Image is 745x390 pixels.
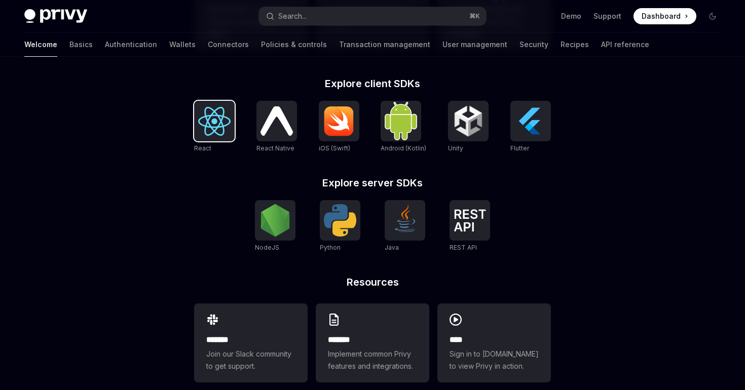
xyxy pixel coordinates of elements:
[561,11,581,21] a: Demo
[208,32,249,57] a: Connectors
[437,303,551,382] a: ****Sign in to [DOMAIN_NAME] to view Privy in action.
[194,79,551,89] h2: Explore client SDKs
[198,107,231,136] img: React
[255,244,279,251] span: NodeJS
[24,32,57,57] a: Welcome
[194,101,235,153] a: ReactReact
[323,106,355,136] img: iOS (Swift)
[319,144,350,152] span: iOS (Swift)
[261,32,327,57] a: Policies & controls
[24,9,87,23] img: dark logo
[319,101,359,153] a: iOS (Swift)iOS (Swift)
[385,102,417,140] img: Android (Kotlin)
[328,348,417,372] span: Implement common Privy features and integrations.
[642,11,681,21] span: Dashboard
[510,144,529,152] span: Flutter
[454,209,486,231] img: REST API
[510,101,551,153] a: FlutterFlutter
[105,32,157,57] a: Authentication
[381,144,426,152] span: Android (Kotlin)
[316,303,429,382] a: **** **Implement common Privy features and integrations.
[442,32,507,57] a: User management
[601,32,649,57] a: API reference
[194,178,551,188] h2: Explore server SDKs
[452,105,485,137] img: Unity
[259,7,486,25] button: Search...⌘K
[389,204,421,237] img: Java
[593,11,621,21] a: Support
[169,32,196,57] a: Wallets
[385,200,425,253] a: JavaJava
[450,200,490,253] a: REST APIREST API
[256,144,294,152] span: React Native
[206,348,295,372] span: Join our Slack community to get support.
[634,8,696,24] a: Dashboard
[514,105,547,137] img: Flutter
[278,10,307,22] div: Search...
[448,144,463,152] span: Unity
[194,303,308,382] a: **** **Join our Slack community to get support.
[385,244,399,251] span: Java
[194,144,211,152] span: React
[69,32,93,57] a: Basics
[320,200,360,253] a: PythonPython
[194,277,551,287] h2: Resources
[519,32,548,57] a: Security
[260,106,293,135] img: React Native
[339,32,430,57] a: Transaction management
[450,348,539,372] span: Sign in to [DOMAIN_NAME] to view Privy in action.
[469,12,480,20] span: ⌘ K
[704,8,721,24] button: Toggle dark mode
[256,101,297,153] a: React NativeReact Native
[561,32,589,57] a: Recipes
[381,101,426,153] a: Android (Kotlin)Android (Kotlin)
[450,244,477,251] span: REST API
[259,204,291,237] img: NodeJS
[448,101,489,153] a: UnityUnity
[320,244,341,251] span: Python
[255,200,295,253] a: NodeJSNodeJS
[324,204,356,237] img: Python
